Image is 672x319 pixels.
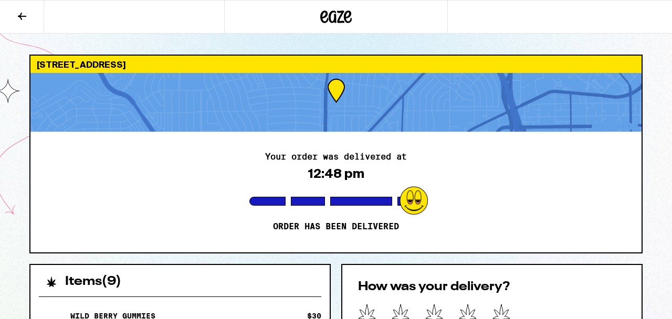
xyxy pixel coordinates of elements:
[273,221,399,232] p: Order has been delivered
[65,275,121,288] h2: Items ( 9 )
[265,153,407,161] h2: Your order was delivered at
[358,281,626,293] h2: How was your delivery?
[30,56,642,73] div: [STREET_ADDRESS]
[308,166,364,181] div: 12:48 pm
